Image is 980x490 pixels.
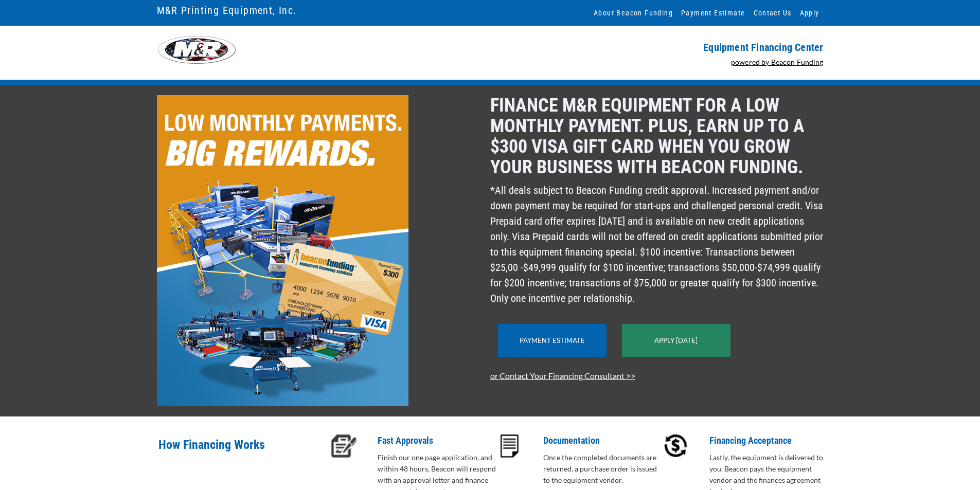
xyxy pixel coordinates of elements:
[331,434,357,458] img: approval-icon.PNG
[490,95,824,177] p: Finance M&R equipment for a low monthly payment. Plus, earn up to a $300 Visa gift card when you ...
[543,452,662,486] p: Once the completed documents are returned, a purchase order is issued to the equipment vendor.
[157,2,297,19] a: M&R Printing Equipment, Inc.
[501,434,519,458] img: docs-icon.PNG
[543,434,662,447] p: Documentation
[731,58,824,66] a: powered by Beacon Funding
[520,336,585,344] a: Payment Estimate
[654,336,698,344] a: Apply [DATE]
[157,95,408,406] img: LinkClick.aspx
[709,434,828,447] p: Financing Acceptance
[490,183,824,306] p: *All deals subject to Beacon Funding credit approval. Increased payment and/or down payment may b...
[664,434,687,458] img: accept-icon.PNG
[157,36,236,64] img: LinkClick.aspx
[490,371,635,380] a: or Contact Your Financing Consultant >>
[378,434,496,447] p: Fast Approvals
[496,41,824,53] p: Equipment Financing Center
[158,434,325,468] p: How Financing Works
